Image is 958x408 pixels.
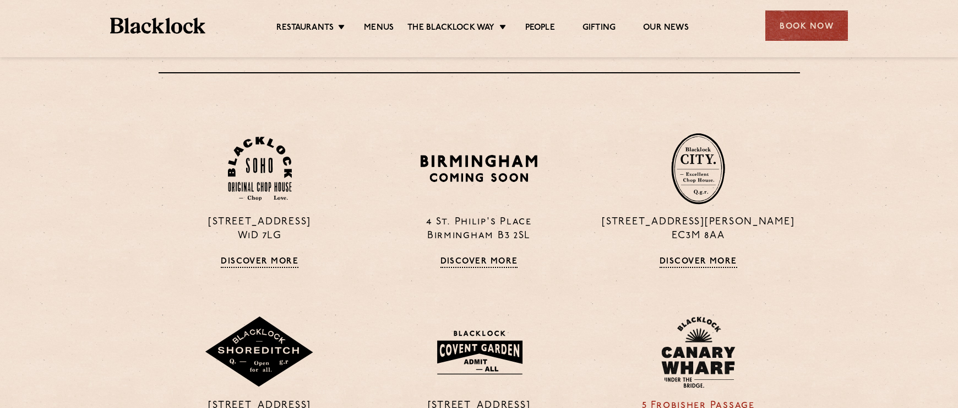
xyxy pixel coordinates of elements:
a: Discover More [660,257,737,268]
a: The Blacklock Way [407,23,494,35]
a: People [525,23,555,35]
p: [STREET_ADDRESS] W1D 7LG [159,216,361,243]
p: [STREET_ADDRESS][PERSON_NAME] EC3M 8AA [597,216,799,243]
a: Gifting [583,23,616,35]
a: Menus [364,23,394,35]
img: Soho-stamp-default.svg [228,137,292,201]
img: BL_CW_Logo_Website.svg [661,316,735,388]
a: Restaurants [276,23,334,35]
img: Shoreditch-stamp-v2-default.svg [204,316,314,388]
a: Discover More [221,257,298,268]
a: Discover More [440,257,518,268]
img: BIRMINGHAM-P22_-e1747915156957.png [418,151,540,186]
img: BLA_1470_CoventGarden_Website_Solid.svg [426,324,532,381]
img: City-stamp-default.svg [671,133,725,205]
a: Our News [643,23,689,35]
img: BL_Textured_Logo-footer-cropped.svg [110,18,205,34]
div: Book Now [765,10,848,41]
p: 4 St. Philip's Place Birmingham B3 2SL [378,216,580,243]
